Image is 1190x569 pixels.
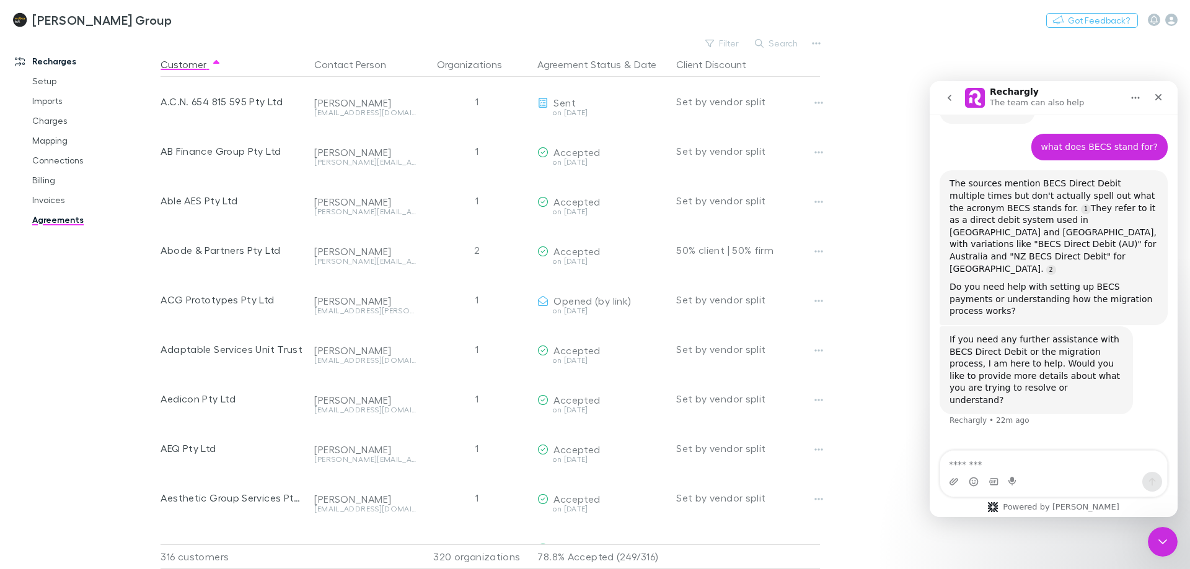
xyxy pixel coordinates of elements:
a: Recharges [2,51,167,71]
span: Accepted [553,443,600,455]
button: Date [634,52,656,77]
iframe: Intercom live chat [1148,527,1178,557]
div: [EMAIL_ADDRESS][DOMAIN_NAME] [314,406,416,414]
div: on [DATE] [537,307,666,315]
div: Set by vendor split [676,473,820,523]
span: Accepted [553,196,600,207]
div: on [DATE] [537,406,666,414]
span: Accepted [553,542,600,554]
a: Charges [20,111,167,131]
a: [PERSON_NAME] Group [5,5,179,35]
div: 1 [421,324,532,374]
div: 320 organizations [421,544,532,569]
img: Walker Hill Group's Logo [12,12,27,27]
div: [PERSON_NAME] [314,97,416,109]
div: on [DATE] [537,258,666,265]
div: [PERSON_NAME] [314,542,416,555]
div: [EMAIL_ADDRESS][DOMAIN_NAME] [314,357,416,364]
div: [PERSON_NAME][EMAIL_ADDRESS][DOMAIN_NAME] [314,208,416,215]
div: on [DATE] [537,456,666,463]
div: Set by vendor split [676,324,820,374]
h3: [PERSON_NAME] Group [32,12,172,27]
div: 50% client | 50% firm [676,225,820,275]
button: Contact Person [314,52,401,77]
p: 78.8% Accepted (249/316) [537,545,666,568]
div: Abode & Partners Pty Ltd [161,225,304,275]
div: Set by vendor split [676,275,820,324]
div: Set by vendor split [676,176,820,225]
div: [EMAIL_ADDRESS][DOMAIN_NAME] [314,505,416,513]
div: ACG Prototypes Pty Ltd [161,275,304,324]
button: Organizations [437,52,517,77]
div: AEQ Pty Ltd [161,423,304,473]
div: on [DATE] [537,505,666,513]
div: [PERSON_NAME][EMAIL_ADDRESS][DOMAIN_NAME] [314,258,416,265]
div: 1 [421,77,532,126]
div: [PERSON_NAME] [314,245,416,258]
iframe: Intercom live chat [930,81,1178,517]
div: & [537,52,666,77]
div: [PERSON_NAME] [314,394,416,406]
div: Set by vendor split [676,126,820,176]
div: Set by vendor split [676,374,820,423]
div: 1 [421,423,532,473]
div: [EMAIL_ADDRESS][DOMAIN_NAME] [314,109,416,116]
div: on [DATE] [537,357,666,364]
button: Customer [161,52,221,77]
button: Filter [699,36,746,51]
a: Invoices [20,190,167,210]
div: AB Finance Group Pty Ltd [161,126,304,176]
div: 1 [421,126,532,176]
div: [PERSON_NAME] [314,493,416,505]
div: 1 [421,473,532,523]
div: [PERSON_NAME][EMAIL_ADDRESS][DOMAIN_NAME] [314,456,416,463]
div: [PERSON_NAME][EMAIL_ADDRESS][DOMAIN_NAME] [314,159,416,166]
a: Agreements [20,210,167,230]
button: Got Feedback? [1046,13,1138,28]
div: on [DATE] [537,159,666,166]
div: Aedicon Pty Ltd [161,374,304,423]
div: Set by vendor split [676,77,820,126]
div: Adaptable Services Unit Trust [161,324,304,374]
div: [PERSON_NAME] [314,443,416,456]
span: Accepted [553,146,600,158]
button: Search [749,36,805,51]
div: on [DATE] [537,109,666,116]
div: [PERSON_NAME] [314,146,416,159]
a: Connections [20,150,167,170]
a: Imports [20,91,167,111]
div: [PERSON_NAME] [314,295,416,307]
div: Able AES Pty Ltd [161,176,304,225]
div: 2 [421,225,532,275]
div: 316 customers [161,544,309,569]
div: Set by vendor split [676,423,820,473]
button: Agreement Status [537,52,621,77]
div: on [DATE] [537,208,666,215]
